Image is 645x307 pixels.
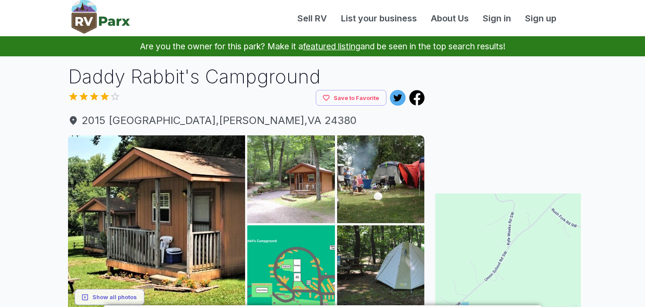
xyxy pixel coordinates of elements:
span: 2015 [GEOGRAPHIC_DATA] , [PERSON_NAME] , VA 24380 [68,113,425,128]
a: featured listing [303,41,360,52]
a: Sell RV [290,12,334,25]
a: About Us [424,12,476,25]
h1: Daddy Rabbit's Campground [68,63,425,90]
a: 2015 [GEOGRAPHIC_DATA],[PERSON_NAME],VA 24380 [68,113,425,128]
p: Are you the owner for this park? Make it a and be seen in the top search results! [10,36,635,56]
img: AAcXr8qyRY3WAfx_-hWc92vIRgSUHKUHHu3bfGWPkRtCkJ5_ITRm-gsCaVfC-9TOIBY5pahc-HOvG55ODyy1E1lKVIGJlaVIY... [247,135,335,223]
a: Sign in [476,12,518,25]
button: Show all photos [75,289,144,305]
img: AAcXr8ouhrli1nayzRIB4Abeo-ib80gF46pJ5bHB8W6Lo7D43kB_eNMXS7iIQT6kkUvk4mtGtjm_L-7raN9P1aXBLfhS1AiOr... [337,135,425,223]
iframe: Advertisement [435,63,581,172]
a: List your business [334,12,424,25]
a: Sign up [518,12,563,25]
button: Save to Favorite [316,90,386,106]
